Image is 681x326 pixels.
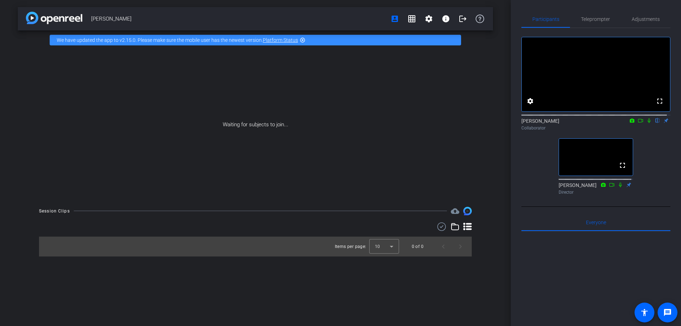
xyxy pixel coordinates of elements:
[451,207,459,215] mat-icon: cloud_upload
[459,15,467,23] mat-icon: logout
[18,50,493,200] div: Waiting for subjects to join...
[618,161,627,170] mat-icon: fullscreen
[39,208,70,215] div: Session Clips
[26,12,82,24] img: app-logo
[581,17,610,22] span: Teleprompter
[559,189,633,195] div: Director
[526,97,535,105] mat-icon: settings
[653,117,662,123] mat-icon: flip
[655,97,664,105] mat-icon: fullscreen
[559,182,633,195] div: [PERSON_NAME]
[425,15,433,23] mat-icon: settings
[452,238,469,255] button: Next page
[632,17,660,22] span: Adjustments
[451,207,459,215] span: Destinations for your clips
[463,207,472,215] img: Session clips
[640,308,649,317] mat-icon: accessibility
[391,15,399,23] mat-icon: account_box
[50,35,461,45] div: We have updated the app to v2.15.0. Please make sure the mobile user has the newest version.
[532,17,559,22] span: Participants
[442,15,450,23] mat-icon: info
[263,37,298,43] a: Platform Status
[408,15,416,23] mat-icon: grid_on
[586,220,606,225] span: Everyone
[521,125,670,131] div: Collaborator
[521,117,670,131] div: [PERSON_NAME]
[663,308,672,317] mat-icon: message
[300,37,305,43] mat-icon: highlight_off
[412,243,423,250] div: 0 of 0
[91,12,386,26] span: [PERSON_NAME]
[335,243,366,250] div: Items per page:
[435,238,452,255] button: Previous page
